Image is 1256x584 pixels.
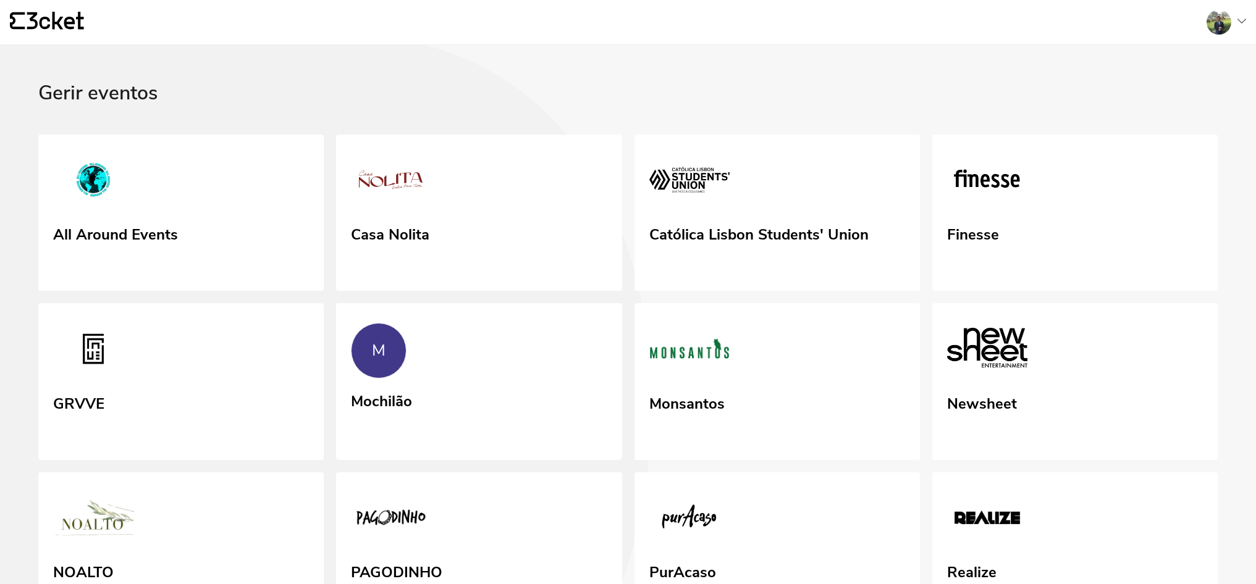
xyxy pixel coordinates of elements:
img: NOALTO [53,492,133,548]
img: Newsheet [947,323,1027,378]
a: Católica Lisbon Students' Union Católica Lisbon Students' Union [634,135,920,291]
div: Gerir eventos [38,82,1218,135]
a: {' '} [10,12,84,33]
img: Finesse [947,154,1027,210]
img: GRVVE [53,323,133,378]
div: GRVVE [53,391,104,413]
a: M Mochilão [336,303,622,457]
a: Casa Nolita Casa Nolita [336,135,622,291]
div: All Around Events [53,222,178,244]
img: PAGODINHO [351,492,431,548]
img: Católica Lisbon Students' Union [649,154,730,210]
div: Finesse [947,222,999,244]
a: GRVVE GRVVE [38,303,324,460]
img: Realize [947,492,1027,548]
div: NOALTO [53,559,114,582]
g: {' '} [10,12,25,30]
div: Monsantos [649,391,725,413]
img: PurAcaso [649,492,730,548]
img: Casa Nolita [351,154,431,210]
div: Newsheet [947,391,1017,413]
a: Finesse Finesse [932,135,1218,291]
div: PAGODINHO [351,559,442,582]
div: Casa Nolita [351,222,429,244]
div: M [372,341,386,360]
a: All Around Events All Around Events [38,135,324,291]
div: PurAcaso [649,559,716,582]
a: Newsheet Newsheet [932,303,1218,460]
img: All Around Events [53,154,133,210]
div: Mochilão [351,388,412,411]
div: Realize [947,559,997,582]
a: Monsantos Monsantos [634,303,920,460]
div: Católica Lisbon Students' Union [649,222,869,244]
img: Monsantos [649,323,730,378]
